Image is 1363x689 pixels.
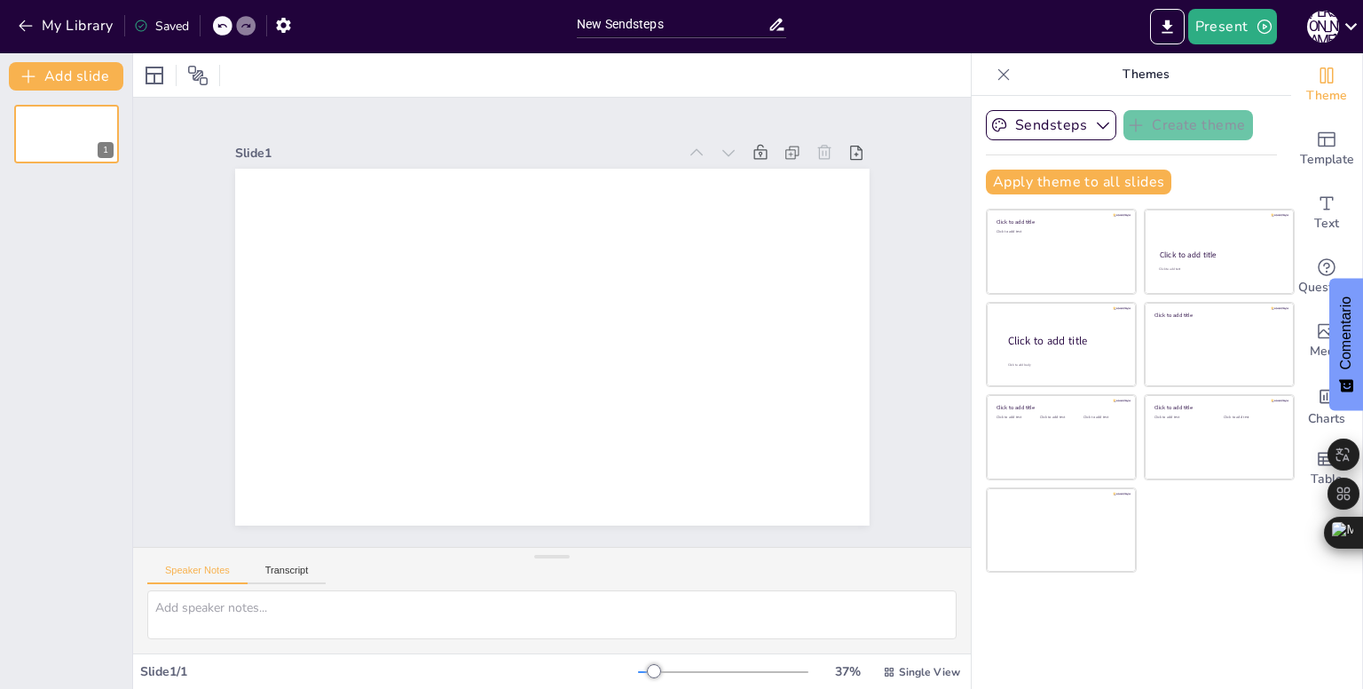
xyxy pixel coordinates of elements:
[1008,363,1120,368] div: Click to add body
[147,565,248,584] button: Speaker Notes
[997,230,1123,234] div: Click to add text
[899,665,960,679] span: Single View
[140,663,638,680] div: Slide 1 / 1
[1159,267,1277,272] div: Click to add text
[1306,86,1347,106] span: Theme
[1307,9,1339,44] button: [PERSON_NAME]
[1154,416,1210,420] div: Click to add text
[1310,342,1344,361] span: Media
[1154,404,1281,411] div: Click to add title
[1314,214,1339,234] span: Text
[1311,470,1343,489] span: Table
[98,142,114,158] div: 1
[1291,373,1362,437] div: Add charts and graphs
[986,110,1116,140] button: Sendsteps
[14,105,119,163] div: 1
[1307,11,1339,43] div: [PERSON_NAME]
[1298,278,1356,297] span: Questions
[577,12,768,37] input: Insert title
[826,663,869,680] div: 37 %
[1160,249,1278,260] div: Click to add title
[1083,416,1123,420] div: Click to add text
[1018,53,1273,96] p: Themes
[1008,334,1122,349] div: Click to add title
[1291,53,1362,117] div: Change the overall theme
[248,565,327,584] button: Transcript
[1123,110,1253,140] button: Create theme
[986,170,1171,194] button: Apply theme to all slides
[1300,150,1354,170] span: Template
[9,62,123,91] button: Add slide
[1338,297,1353,370] font: Comentario
[1224,416,1280,420] div: Click to add text
[13,12,121,40] button: My Library
[140,61,169,90] div: Layout
[1150,9,1185,44] button: Export to PowerPoint
[997,404,1123,411] div: Click to add title
[1308,409,1345,429] span: Charts
[1154,311,1281,318] div: Click to add title
[235,145,678,162] div: Slide 1
[187,65,209,86] span: Position
[1040,416,1080,420] div: Click to add text
[1329,279,1363,411] button: Comentarios - Mostrar encuesta
[1291,309,1362,373] div: Add images, graphics, shapes or video
[1188,9,1277,44] button: Present
[1291,437,1362,501] div: Add a table
[1291,117,1362,181] div: Add ready made slides
[134,18,189,35] div: Saved
[1291,245,1362,309] div: Get real-time input from your audience
[997,218,1123,226] div: Click to add title
[1291,181,1362,245] div: Add text boxes
[997,416,1036,420] div: Click to add text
